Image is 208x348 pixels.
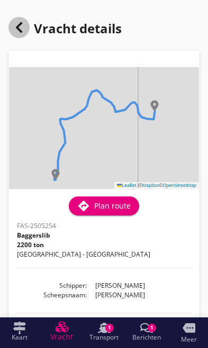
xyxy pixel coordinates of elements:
img: Marker [149,100,160,111]
span: Berichten [132,334,161,341]
h1: Vracht details [8,17,122,42]
a: Transport [83,317,125,346]
a: Berichten [125,317,168,346]
i: more [183,322,195,334]
p: 2200 ton [17,240,150,250]
div: 1 [105,324,114,332]
div: © © [114,182,199,189]
a: Vracht [41,317,83,346]
div: Plan route [77,200,131,212]
div: 1 [148,324,156,332]
img: Marker [50,169,61,180]
span: Vracht [50,333,73,341]
button: Plan route [69,196,139,215]
a: OpenStreetMap [162,183,196,188]
span: Kaart [12,334,28,341]
span: | [138,183,139,188]
span: Baggerslib [17,231,50,240]
a: Mapbox [142,183,159,188]
span: Transport [89,334,119,341]
dt: Schipper [17,281,87,290]
i: directions [77,200,90,212]
p: [GEOGRAPHIC_DATA] - [GEOGRAPHIC_DATA] [17,250,150,259]
span: Meer [181,336,197,343]
dt: Scheepsnaam [17,290,87,300]
dd: [PERSON_NAME] [87,281,191,290]
dd: [PERSON_NAME] [87,290,191,300]
a: Leaflet [117,183,136,188]
span: FAS-2505254 [17,221,56,230]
